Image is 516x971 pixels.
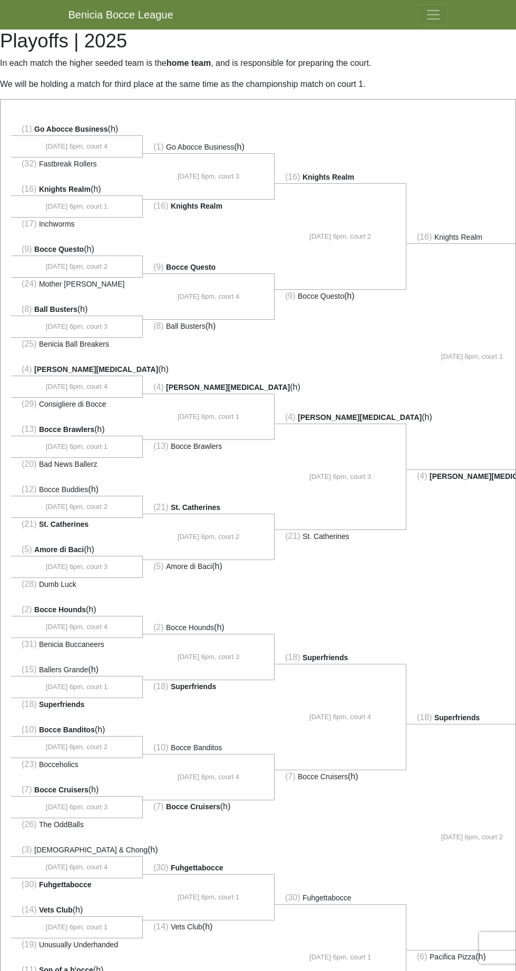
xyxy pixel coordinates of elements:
li: (h) [11,603,143,616]
span: St. Catherines [39,520,89,528]
span: (26) [22,820,36,829]
span: St. Catherines [303,532,349,541]
span: Fastbreak Rollers [39,160,97,168]
span: (2) [22,605,32,614]
span: (13) [22,425,36,434]
span: (5) [153,562,164,571]
span: Bocce Hounds [166,623,214,632]
span: Superfriends [434,713,480,722]
span: (15) [22,665,36,674]
span: Bocce Banditos [171,743,222,752]
span: (18) [22,700,36,709]
span: [DATE] 6pm, court 4 [46,141,108,152]
span: Go Abocce Business [166,143,234,151]
span: Benicia Buccaneers [39,640,104,649]
span: (4) [285,413,296,421]
li: (h) [11,183,143,196]
span: (7) [285,772,296,781]
span: (21) [285,532,300,541]
span: Superfriends [171,682,216,691]
span: (25) [22,339,36,348]
span: (2) [153,623,164,632]
span: (30) [285,893,300,902]
span: [DATE] 6pm, court 3 [46,562,108,572]
span: Mother [PERSON_NAME] [39,280,125,288]
li: (h) [275,770,406,783]
span: (8) [22,305,32,313]
span: [DATE] 6pm, court 4 [309,712,371,722]
span: (3) [22,845,32,854]
li: (h) [11,303,143,316]
li: (h) [11,483,143,496]
span: Pacifica Pizza [430,953,475,961]
span: (16) [22,184,36,193]
span: Consigliere di Bocce [39,400,106,408]
span: [PERSON_NAME][MEDICAL_DATA] [166,383,290,391]
span: Bocce Cruisers [166,802,220,811]
span: Bocce Brawlers [171,442,222,450]
span: (8) [153,321,164,330]
span: (16) [285,172,300,181]
span: Bocce Banditos [39,725,95,734]
span: (13) [153,442,168,450]
span: (7) [22,785,32,794]
span: (19) [22,940,36,949]
li: (h) [11,423,143,436]
li: (h) [11,243,143,256]
span: Amore di Baci [166,562,212,571]
span: Bocce Hounds [34,605,86,614]
li: (h) [11,783,143,797]
li: (h) [11,844,143,857]
span: (28) [22,580,36,589]
span: Knights Realm [171,202,222,210]
span: [DATE] 6pm, court 1 [309,952,371,963]
span: (21) [22,519,36,528]
span: Bad News Ballerz [39,460,98,468]
span: Dumb Luck [39,580,76,589]
span: (6) [417,952,427,961]
li: (h) [11,904,143,917]
span: [DATE] 6pm, court 4 [46,862,108,872]
span: Unusually Underhanded [39,940,118,949]
span: [PERSON_NAME][MEDICAL_DATA] [298,413,422,421]
li: (h) [143,141,275,154]
span: Bocce Brawlers [39,425,94,434]
span: Fuhgettabocce [303,894,352,902]
li: (h) [275,289,406,302]
li: (h) [275,411,406,424]
span: (9) [285,291,296,300]
span: [DATE] 6pm, court 3 [178,171,239,182]
span: Fuhgettabocce [171,864,223,872]
span: (4) [417,472,427,480]
li: (h) [143,319,275,332]
span: [DATE] 6pm, court 4 [178,772,239,782]
span: (4) [153,382,164,391]
span: Inchworms [39,220,75,228]
span: Bocce Questo [298,292,344,300]
span: [DATE] 6pm, court 3 [46,802,108,812]
span: [DEMOGRAPHIC_DATA] & Chong [34,846,148,854]
strong: home team [167,58,211,67]
li: (h) [143,920,275,933]
span: Ball Busters [34,305,77,313]
span: (18) [417,713,432,722]
span: Fuhgettabocce [39,880,92,889]
span: [DATE] 6pm, court 2 [309,231,371,242]
span: (9) [153,262,164,271]
span: (1) [153,142,164,151]
span: (23) [22,760,36,769]
span: (10) [22,725,36,734]
span: (10) [153,743,168,752]
span: (20) [22,459,36,468]
span: Superfriends [39,700,84,709]
span: (5) [22,545,32,554]
span: [PERSON_NAME][MEDICAL_DATA] [34,365,158,374]
span: (32) [22,159,36,168]
span: (4) [22,365,32,374]
span: [DATE] 6pm, court 3 [178,652,239,662]
li: (h) [143,800,275,813]
span: Ball Busters [166,322,206,330]
a: Benicia Bocce League [69,4,173,25]
li: (h) [11,723,143,737]
span: [DATE] 6pm, court 1 [46,682,108,692]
